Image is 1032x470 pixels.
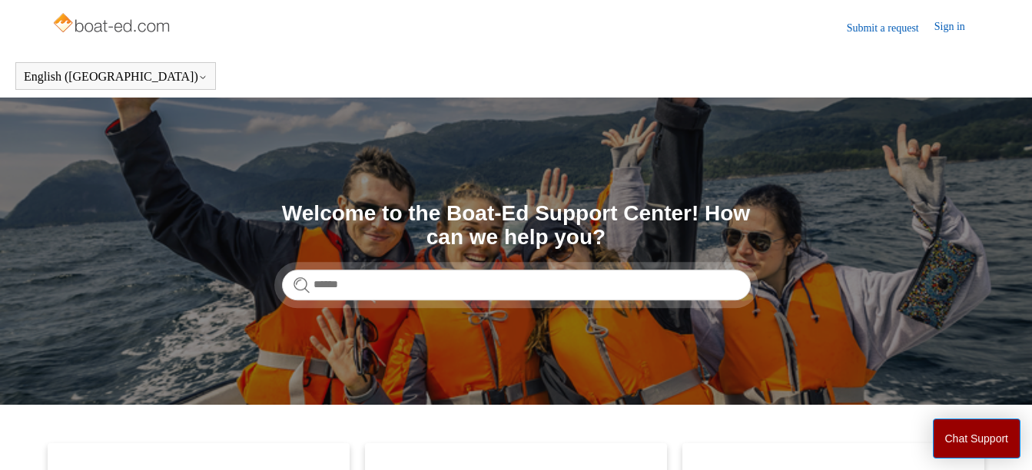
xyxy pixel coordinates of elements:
a: Submit a request [847,20,934,36]
button: English ([GEOGRAPHIC_DATA]) [24,70,207,84]
button: Chat Support [933,419,1021,458]
a: Sign in [934,18,981,37]
input: Search [282,270,751,300]
h1: Welcome to the Boat-Ed Support Center! How can we help you? [282,202,751,250]
img: Boat-Ed Help Center home page [51,9,174,40]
